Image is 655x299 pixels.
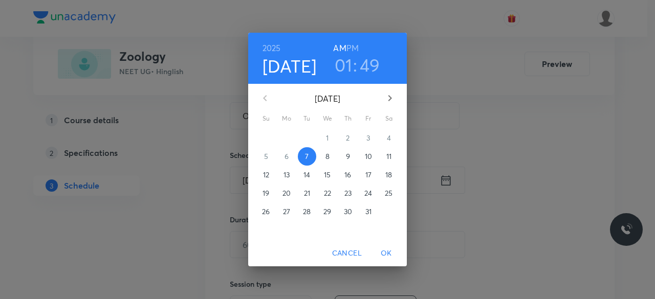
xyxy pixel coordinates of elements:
button: 27 [277,202,296,221]
button: 19 [257,184,275,202]
button: [DATE] [263,55,317,77]
button: 16 [339,166,357,184]
p: 21 [304,188,310,198]
button: 12 [257,166,275,184]
p: 28 [303,206,311,217]
button: 13 [277,166,296,184]
span: Tu [298,113,316,124]
button: 26 [257,202,275,221]
span: Su [257,113,275,124]
p: 8 [325,151,330,162]
button: 28 [298,202,316,221]
p: 22 [324,188,331,198]
button: 24 [359,184,378,202]
p: 9 [346,151,350,162]
p: 10 [365,151,372,162]
button: 29 [318,202,337,221]
p: 19 [263,188,269,198]
p: 15 [324,170,331,180]
button: 9 [339,147,357,166]
p: 18 [385,170,392,180]
p: 23 [344,188,352,198]
p: [DATE] [277,93,378,105]
span: Cancel [332,247,362,260]
button: 20 [277,184,296,202]
button: 01 [335,54,353,76]
p: 16 [344,170,351,180]
span: OK [374,247,399,260]
button: 14 [298,166,316,184]
button: 8 [318,147,337,166]
p: 17 [365,170,372,180]
span: Th [339,113,357,124]
button: PM [346,41,359,55]
p: 29 [323,206,331,217]
button: 11 [380,147,398,166]
button: 10 [359,147,378,166]
button: 23 [339,184,357,202]
button: 31 [359,202,378,221]
button: 7 [298,147,316,166]
p: 30 [344,206,352,217]
button: 15 [318,166,337,184]
p: 25 [385,188,392,198]
button: 30 [339,202,357,221]
p: 26 [262,206,270,217]
p: 14 [303,170,310,180]
span: Sa [380,113,398,124]
p: 7 [305,151,309,162]
span: We [318,113,337,124]
p: 24 [364,188,372,198]
p: 31 [365,206,372,217]
p: 13 [283,170,290,180]
button: 17 [359,166,378,184]
button: 49 [360,54,380,76]
p: 11 [386,151,391,162]
button: 25 [380,184,398,202]
p: 27 [283,206,290,217]
span: Fr [359,113,378,124]
button: 18 [380,166,398,184]
button: 22 [318,184,337,202]
h3: : [353,54,357,76]
button: 2025 [263,41,281,55]
button: OK [370,244,403,263]
span: Mo [277,113,296,124]
button: Cancel [328,244,366,263]
button: AM [333,41,346,55]
p: 20 [282,188,291,198]
p: 12 [263,170,269,180]
button: 21 [298,184,316,202]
